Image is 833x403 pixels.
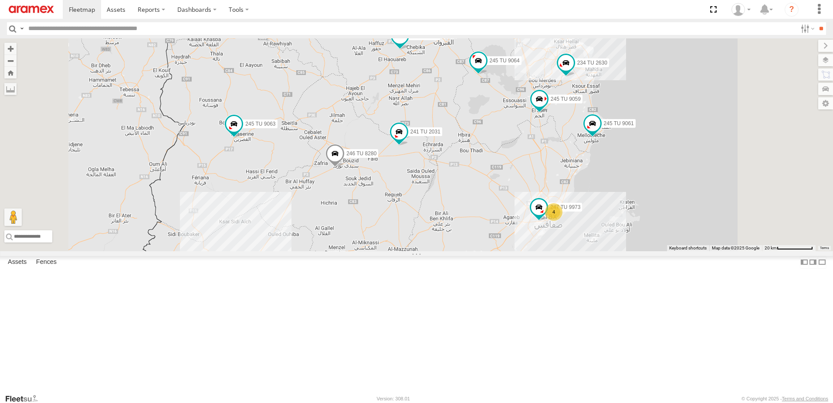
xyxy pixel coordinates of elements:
label: Map Settings [818,97,833,109]
span: 246 TU 8280 [346,151,376,157]
button: Map Scale: 20 km per 79 pixels [762,245,816,251]
a: Terms (opens in new tab) [820,246,829,250]
img: aramex-logo.svg [9,6,54,13]
span: Map data ©2025 Google [712,246,759,250]
span: 245 TU 9064 [490,58,520,64]
span: 241 TU 2031 [410,129,440,135]
button: Keyboard shortcuts [669,245,707,251]
label: Assets [3,256,31,268]
label: Dock Summary Table to the Right [809,256,817,269]
button: Zoom out [4,55,17,67]
button: Drag Pegman onto the map to open Street View [4,208,22,226]
button: Zoom Home [4,67,17,79]
div: © Copyright 2025 - [742,396,828,401]
a: Terms and Conditions [782,396,828,401]
label: Measure [4,83,17,95]
div: 4 [545,203,562,221]
label: Search Query [18,22,25,35]
span: 245 TU 9063 [245,121,275,127]
div: Nejah Benkhalifa [728,3,754,16]
span: 234 TU 2630 [577,60,607,66]
label: Dock Summary Table to the Left [800,256,809,269]
button: Zoom in [4,43,17,55]
span: 247 TU 9973 [550,205,580,211]
label: Hide Summary Table [818,256,826,269]
div: Version: 308.01 [377,396,410,401]
span: 245 TU 9061 [604,120,634,126]
a: Visit our Website [5,394,45,403]
span: 245 TU 9059 [551,96,581,102]
i: ? [785,3,799,17]
label: Search Filter Options [797,22,816,35]
span: 20 km [765,246,777,250]
label: Fences [32,256,61,268]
